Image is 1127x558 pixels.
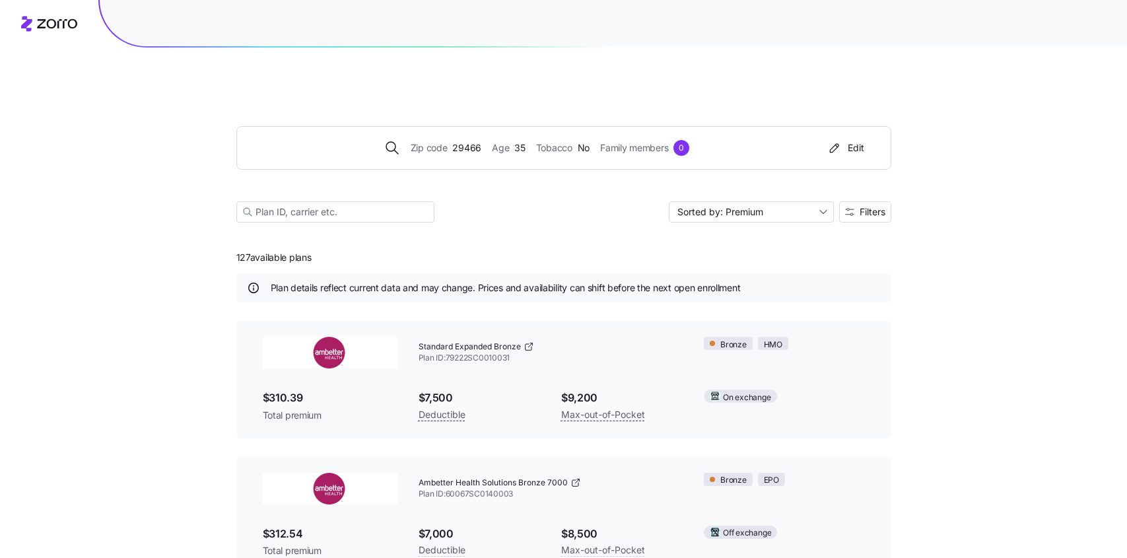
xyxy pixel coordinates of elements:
span: Plan details reflect current data and may change. Prices and availability can shift before the ne... [271,281,741,295]
span: No [578,141,590,155]
span: Plan ID: 79222SC0010031 [419,353,683,364]
div: 0 [673,140,689,156]
span: EPO [764,474,779,487]
span: 127 available plans [236,251,312,264]
span: Zip code [411,141,448,155]
button: Edit [821,137,870,158]
span: Ambetter Health Solutions Bronze 7000 [419,477,568,489]
span: Family members [600,141,668,155]
span: Bronze [720,339,747,351]
span: Deductible [419,542,465,558]
span: $312.54 [263,526,397,542]
img: Ambetter [263,473,397,505]
span: $9,200 [561,390,683,406]
span: $7,500 [419,390,540,406]
span: HMO [764,339,782,351]
span: $310.39 [263,390,397,406]
span: Total premium [263,409,397,422]
span: Plan ID: 60067SC0140003 [419,489,683,500]
span: Off exchange [723,527,771,540]
button: Filters [839,201,891,223]
span: $7,000 [419,526,540,542]
span: Total premium [263,544,397,557]
img: Ambetter [263,337,397,368]
input: Sort by [669,201,834,223]
span: Deductible [419,407,465,423]
span: On exchange [723,392,770,404]
div: Edit [827,141,864,155]
input: Plan ID, carrier etc. [236,201,434,223]
span: Tobacco [536,141,572,155]
span: 29466 [452,141,481,155]
span: Bronze [720,474,747,487]
span: Standard Expanded Bronze [419,341,521,353]
span: 35 [514,141,525,155]
span: Filters [860,207,885,217]
span: Max-out-of-Pocket [561,542,645,558]
span: $8,500 [561,526,683,542]
span: Max-out-of-Pocket [561,407,645,423]
span: Age [492,141,509,155]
